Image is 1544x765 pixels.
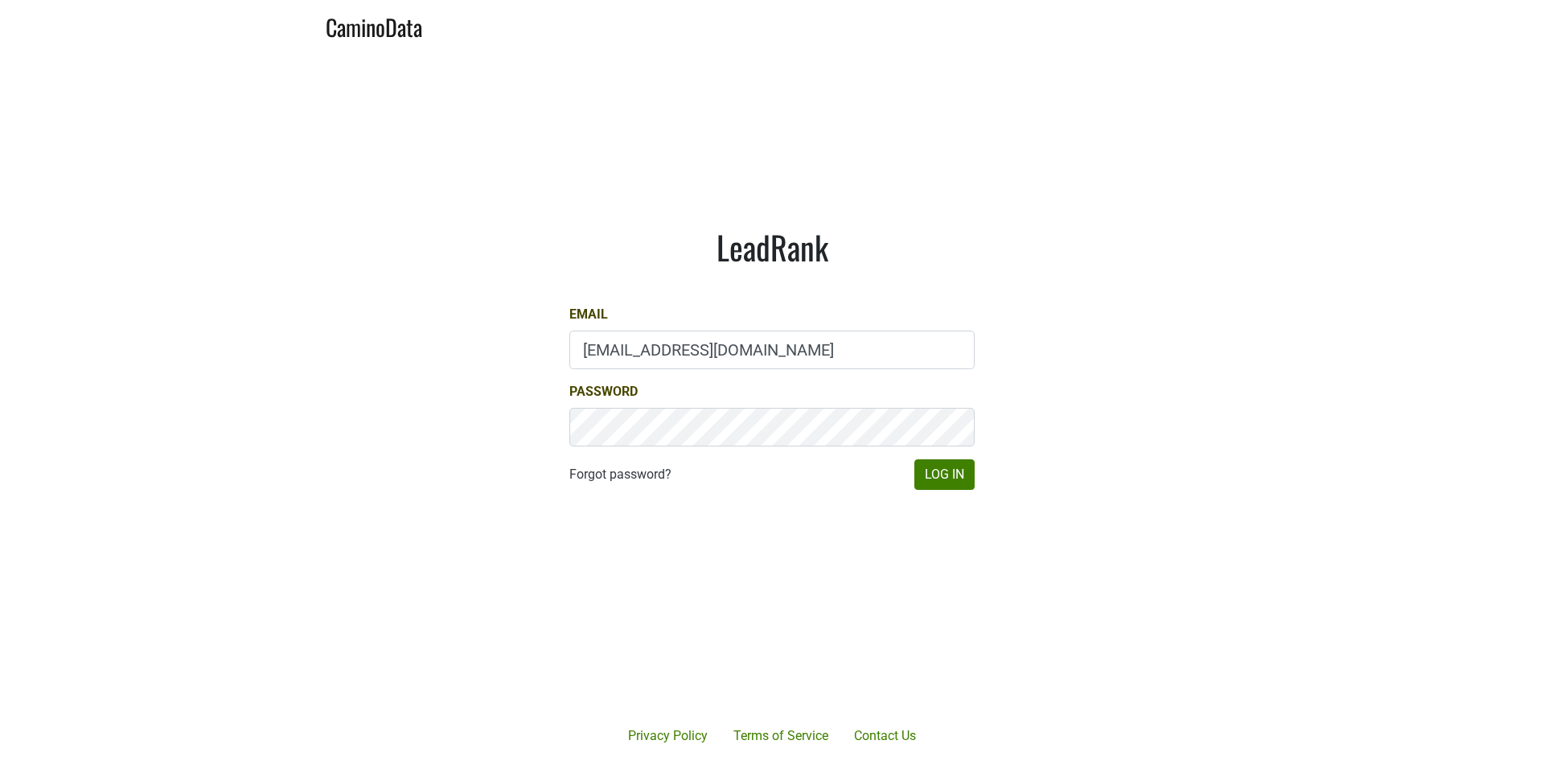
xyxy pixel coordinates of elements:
button: Log In [914,459,975,490]
a: Contact Us [841,720,929,752]
label: Password [569,382,638,401]
label: Email [569,305,608,324]
a: Terms of Service [721,720,841,752]
a: CaminoData [326,6,422,44]
a: Privacy Policy [615,720,721,752]
h1: LeadRank [569,228,975,266]
a: Forgot password? [569,465,671,484]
